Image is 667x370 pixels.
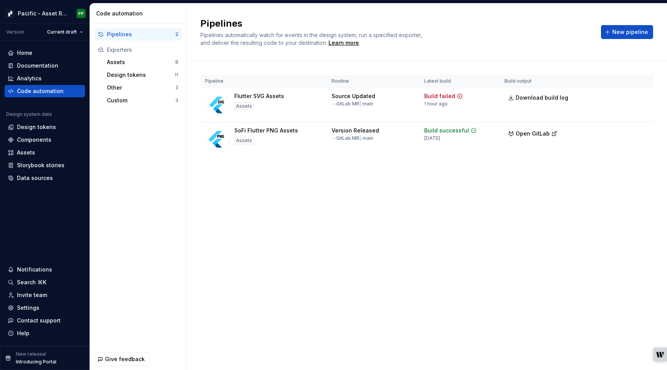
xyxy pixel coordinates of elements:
div: 11 [174,72,178,78]
button: Download build log [504,91,573,105]
div: Data sources [17,174,53,182]
button: Open GitLab [504,127,561,141]
th: Pipeline [200,75,327,88]
div: Settings [17,304,39,312]
a: Learn more [328,39,359,47]
div: 3 [175,85,178,91]
a: Code automation [5,85,85,97]
span: | [359,135,361,141]
h2: Pipelines [200,17,592,30]
div: → GitLab MR main [332,135,373,141]
button: Search ⌘K [5,276,85,289]
div: Storybook stories [17,161,64,169]
div: SoFi Flutter PNG Assets [234,127,298,134]
span: Download build log [516,94,568,102]
a: Home [5,47,85,59]
a: Settings [5,302,85,314]
button: Help [5,327,85,339]
a: Open GitLab [504,131,561,138]
div: PP [78,10,84,17]
a: Documentation [5,59,85,72]
a: Storybook stories [5,159,85,171]
button: Give feedback [94,352,150,366]
div: Code automation [17,87,64,95]
div: Home [17,49,32,57]
div: Notifications [17,266,52,273]
div: Version Released [332,127,379,134]
span: Pipelines automatically watch for events in the design system, run a specified exporter, and deli... [200,32,424,46]
div: Custom [107,97,175,104]
div: → GitLab MR main [332,101,373,107]
div: 2 [175,31,178,37]
div: Build successful [424,127,469,134]
div: 3 [175,97,178,104]
div: Flutter SVG Assets [234,92,284,100]
span: Give feedback [105,355,145,363]
div: Search ⌘K [17,278,46,286]
span: . [327,40,360,46]
div: 8 [175,59,178,65]
div: Analytics [17,75,42,82]
th: Build output [500,75,578,88]
a: Assets [5,146,85,159]
img: 8d0dbd7b-a897-4c39-8ca0-62fbda938e11.png [5,9,15,18]
button: Current draft [44,27,86,37]
button: Pacific - Asset Repository (Illustrations)PP [2,5,88,22]
button: Custom3 [104,94,181,107]
div: Help [17,329,29,337]
div: Source Updated [332,92,375,100]
button: New pipeline [601,25,653,39]
div: Code automation [96,10,183,17]
div: 1 hour ago [424,101,448,107]
div: Other [107,84,175,92]
div: [DATE] [424,135,440,141]
button: Design tokens11 [104,69,181,81]
th: Routine [327,75,420,88]
span: Current draft [47,29,77,35]
div: Contact support [17,317,61,324]
div: Pipelines [107,31,175,38]
div: Build failed [424,92,455,100]
div: Assets [234,137,254,144]
button: Assets8 [104,56,181,68]
div: Pacific - Asset Repository (Illustrations) [18,10,67,17]
span: New pipeline [612,28,648,36]
a: Analytics [5,72,85,85]
a: Invite team [5,289,85,301]
a: Components [5,134,85,146]
th: Latest build [420,75,500,88]
p: New release! [16,351,46,357]
button: Pipelines2 [95,28,181,41]
div: Version [6,29,24,35]
a: Data sources [5,172,85,184]
button: Notifications [5,263,85,276]
span: Open GitLab [516,130,550,137]
div: Design tokens [107,71,174,79]
p: Introducing Portal [16,359,56,365]
div: Assets [234,102,254,110]
div: Design system data [6,111,52,117]
div: Components [17,136,51,144]
button: Other3 [104,81,181,94]
a: Design tokens [5,121,85,133]
button: Contact support [5,314,85,327]
div: Assets [107,58,175,66]
div: Invite team [17,291,47,299]
div: Exporters [107,46,178,54]
span: | [359,101,361,107]
div: Documentation [17,62,58,70]
div: Design tokens [17,123,56,131]
div: Assets [17,149,35,156]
